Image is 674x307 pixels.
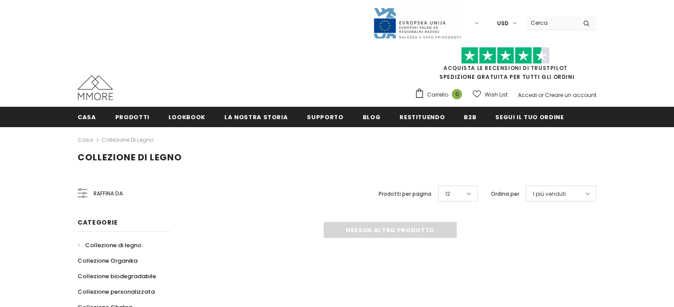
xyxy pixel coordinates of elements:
a: Segui il tuo ordine [495,107,564,127]
span: Collezione di legno [78,151,182,163]
span: Categorie [78,218,118,227]
a: Collezione di legno [102,136,153,144]
a: Lookbook [168,107,205,127]
a: Restituendo [400,107,445,127]
span: or [538,91,544,99]
span: USD [497,19,509,28]
span: SPEDIZIONE GRATUITA PER TUTTI GLI ORDINI [415,51,596,81]
a: Collezione personalizzata [78,284,155,299]
label: Prodotti per pagina [379,190,431,198]
span: 12 [445,190,450,198]
span: Collezione biodegradabile [78,272,156,280]
span: Wish List [485,90,508,99]
span: Segui il tuo ordine [495,113,564,121]
span: supporto [307,113,343,121]
a: Acquista le recensioni di TrustPilot [443,64,568,72]
img: Fidati di Pilot Stars [461,47,550,64]
a: Casa [78,107,96,127]
a: supporto [307,107,343,127]
span: La nostra storia [224,113,288,121]
span: Blog [363,113,381,121]
a: Wish List [473,87,508,102]
label: Ordina per [491,190,519,198]
span: B2B [464,113,476,121]
span: Lookbook [168,113,205,121]
a: Collezione Organika [78,253,137,268]
a: Accedi [518,91,537,99]
a: Javni Razpis [373,19,462,27]
a: Blog [363,107,381,127]
a: Collezione biodegradabile [78,268,156,284]
span: Restituendo [400,113,445,121]
span: 0 [452,89,462,99]
span: Collezione personalizzata [78,288,155,296]
span: Collezione Organika [78,256,137,265]
a: Prodotti [115,107,149,127]
span: I più venduti [533,190,566,198]
a: Casa [78,135,93,145]
span: Collezione di legno [85,241,141,249]
span: Carrello [427,90,448,99]
a: Collezione di legno [78,237,141,253]
span: Raffina da [94,189,123,198]
a: B2B [464,107,476,127]
a: Carrello 0 [415,88,466,101]
a: La nostra storia [224,107,288,127]
a: Creare un account [545,91,596,99]
span: Prodotti [115,113,149,121]
img: Casi MMORE [78,75,113,100]
img: Javni Razpis [373,7,462,39]
input: Search Site [525,16,576,29]
span: Casa [78,113,96,121]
